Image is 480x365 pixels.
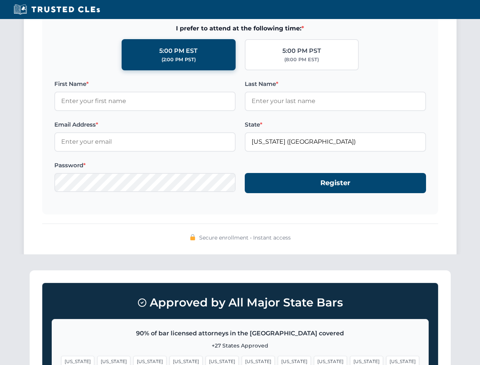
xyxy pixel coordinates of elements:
[284,56,319,63] div: (8:00 PM EST)
[245,173,426,193] button: Register
[245,120,426,129] label: State
[282,46,321,56] div: 5:00 PM PST
[54,132,236,151] input: Enter your email
[61,341,419,350] p: +27 States Approved
[159,46,198,56] div: 5:00 PM EST
[190,234,196,240] img: 🔒
[54,24,426,33] span: I prefer to attend at the following time:
[61,328,419,338] p: 90% of bar licensed attorneys in the [GEOGRAPHIC_DATA] covered
[54,92,236,111] input: Enter your first name
[54,120,236,129] label: Email Address
[11,4,102,15] img: Trusted CLEs
[54,161,236,170] label: Password
[52,292,429,313] h3: Approved by All Major State Bars
[245,92,426,111] input: Enter your last name
[245,79,426,89] label: Last Name
[54,79,236,89] label: First Name
[199,233,291,242] span: Secure enrollment • Instant access
[162,56,196,63] div: (2:00 PM PST)
[245,132,426,151] input: Florida (FL)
